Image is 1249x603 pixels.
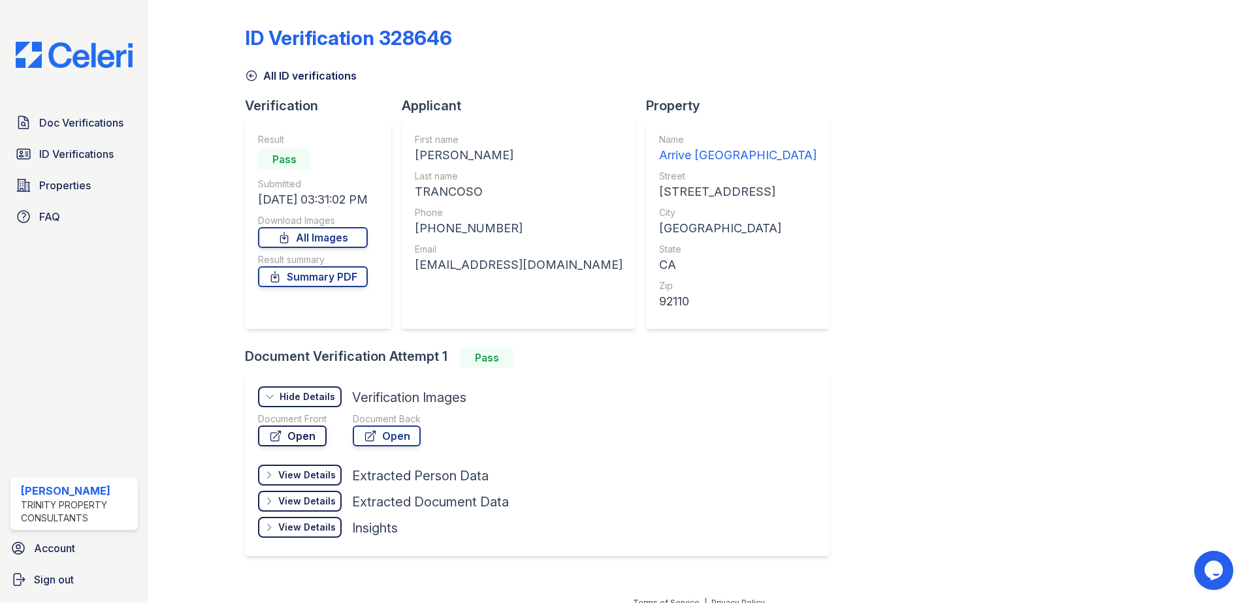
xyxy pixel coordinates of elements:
div: [PERSON_NAME] [415,146,623,164]
div: Phone [415,206,623,219]
a: Account [5,535,143,561]
div: Property [646,97,840,115]
div: 92110 [659,292,817,311]
div: [STREET_ADDRESS] [659,183,817,201]
div: [PHONE_NUMBER] [415,219,623,238]
div: Pass [258,149,310,170]
span: Account [34,540,75,556]
div: Document Verification Attempt 1 [245,347,840,368]
a: ID Verifications [10,141,138,167]
div: Extracted Document Data [352,493,509,511]
div: [PERSON_NAME] [21,483,133,499]
a: Properties [10,172,138,198]
iframe: chat widget [1194,551,1236,590]
span: ID Verifications [39,146,114,162]
div: Email [415,243,623,256]
span: Sign out [34,572,74,587]
div: Verification Images [352,388,466,407]
a: All Images [258,227,368,248]
div: View Details [278,469,336,482]
div: Result summary [258,253,368,266]
div: Pass [461,347,513,368]
a: Open [258,425,327,446]
div: Name [659,133,817,146]
div: ID Verification 328646 [245,26,452,50]
div: Result [258,133,368,146]
div: Hide Details [280,390,335,403]
div: Document Front [258,412,327,425]
a: All ID verifications [245,68,357,84]
div: CA [659,256,817,274]
div: View Details [278,521,336,534]
div: TRANCOSO [415,183,623,201]
div: View Details [278,495,336,508]
div: State [659,243,817,256]
a: Open [353,425,421,446]
a: FAQ [10,204,138,230]
a: Name Arrive [GEOGRAPHIC_DATA] [659,133,817,164]
div: Verification [245,97,402,115]
div: Zip [659,279,817,292]
div: [EMAIL_ADDRESS][DOMAIN_NAME] [415,256,623,274]
div: Applicant [402,97,646,115]
div: Street [659,170,817,183]
span: Doc Verifications [39,115,123,131]
div: City [659,206,817,219]
div: Extracted Person Data [352,467,489,485]
div: [GEOGRAPHIC_DATA] [659,219,817,238]
div: Submitted [258,178,368,191]
span: FAQ [39,209,60,224]
div: First name [415,133,623,146]
div: Last name [415,170,623,183]
img: CE_Logo_Blue-a8612792a0a2168367f1c8372b55b34899dd931a85d93a1a3d3e32e68fde9ad4.png [5,42,143,68]
div: [DATE] 03:31:02 PM [258,191,368,209]
a: Summary PDF [258,266,368,287]
a: Sign out [5,566,143,593]
div: Arrive [GEOGRAPHIC_DATA] [659,146,817,164]
div: Download Images [258,214,368,227]
div: Document Back [353,412,421,425]
span: Properties [39,178,91,193]
div: Insights [352,519,398,537]
a: Doc Verifications [10,110,138,136]
div: Trinity Property Consultants [21,499,133,525]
